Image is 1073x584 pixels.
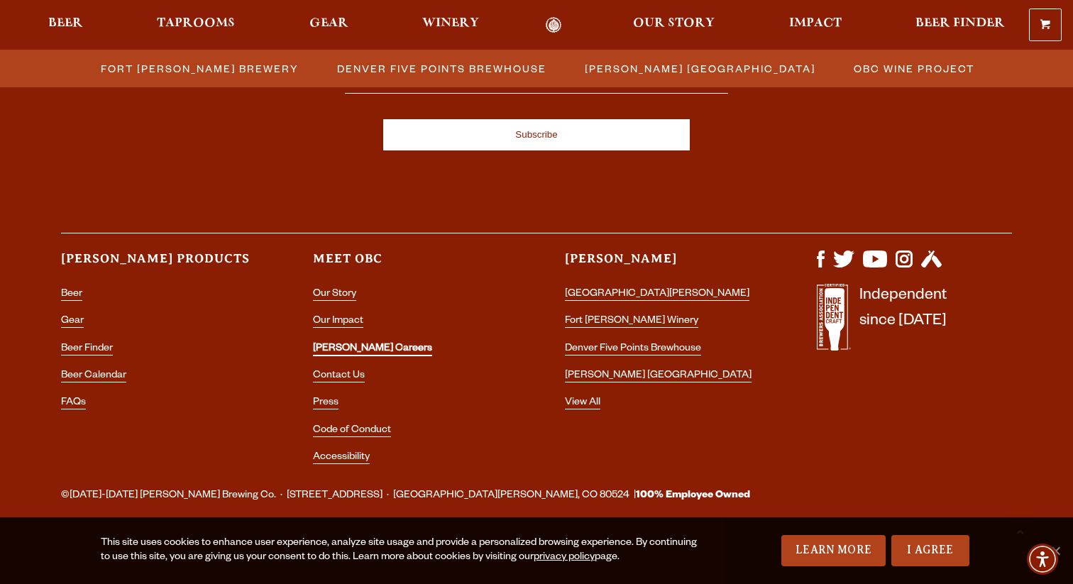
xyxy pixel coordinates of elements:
[101,536,702,565] div: This site uses cookies to enhance user experience, analyze site usage and provide a personalized ...
[565,343,701,356] a: Denver Five Points Brewhouse
[565,370,752,382] a: [PERSON_NAME] [GEOGRAPHIC_DATA]
[39,17,92,33] a: Beer
[329,58,554,79] a: Denver Five Points Brewhouse
[585,58,815,79] span: [PERSON_NAME] [GEOGRAPHIC_DATA]
[845,58,981,79] a: OBC Wine Project
[61,343,113,356] a: Beer Finder
[383,119,690,150] input: Subscribe
[891,535,969,566] a: I Agree
[313,452,370,464] a: Accessibility
[863,260,887,272] a: Visit us on YouTube
[313,250,508,280] h3: Meet OBC
[313,397,339,409] a: Press
[906,17,1014,33] a: Beer Finder
[101,58,299,79] span: Fort [PERSON_NAME] Brewery
[624,17,724,33] a: Our Story
[915,18,1005,29] span: Beer Finder
[1002,513,1038,549] a: Scroll to top
[527,17,580,33] a: Odell Home
[789,18,842,29] span: Impact
[61,316,84,328] a: Gear
[565,397,600,409] a: View All
[565,250,760,280] h3: [PERSON_NAME]
[92,58,306,79] a: Fort [PERSON_NAME] Brewery
[300,17,358,33] a: Gear
[854,58,974,79] span: OBC Wine Project
[1027,544,1058,575] div: Accessibility Menu
[422,18,479,29] span: Winery
[859,284,947,358] p: Independent since [DATE]
[636,490,750,502] strong: 100% Employee Owned
[157,18,235,29] span: Taprooms
[61,397,86,409] a: FAQs
[780,17,851,33] a: Impact
[565,316,698,328] a: Fort [PERSON_NAME] Winery
[48,18,83,29] span: Beer
[61,370,126,382] a: Beer Calendar
[781,535,886,566] a: Learn More
[817,260,825,272] a: Visit us on Facebook
[833,260,854,272] a: Visit us on X (formerly Twitter)
[337,58,546,79] span: Denver Five Points Brewhouse
[313,316,363,328] a: Our Impact
[313,289,356,301] a: Our Story
[413,17,488,33] a: Winery
[565,289,749,301] a: [GEOGRAPHIC_DATA][PERSON_NAME]
[896,260,913,272] a: Visit us on Instagram
[633,18,715,29] span: Our Story
[576,58,822,79] a: [PERSON_NAME] [GEOGRAPHIC_DATA]
[313,343,432,356] a: [PERSON_NAME] Careers
[148,17,244,33] a: Taprooms
[61,289,82,301] a: Beer
[313,425,391,437] a: Code of Conduct
[534,552,595,563] a: privacy policy
[309,18,348,29] span: Gear
[61,487,750,505] span: ©[DATE]-[DATE] [PERSON_NAME] Brewing Co. · [STREET_ADDRESS] · [GEOGRAPHIC_DATA][PERSON_NAME], CO ...
[921,260,942,272] a: Visit us on Untappd
[313,370,365,382] a: Contact Us
[61,250,256,280] h3: [PERSON_NAME] Products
